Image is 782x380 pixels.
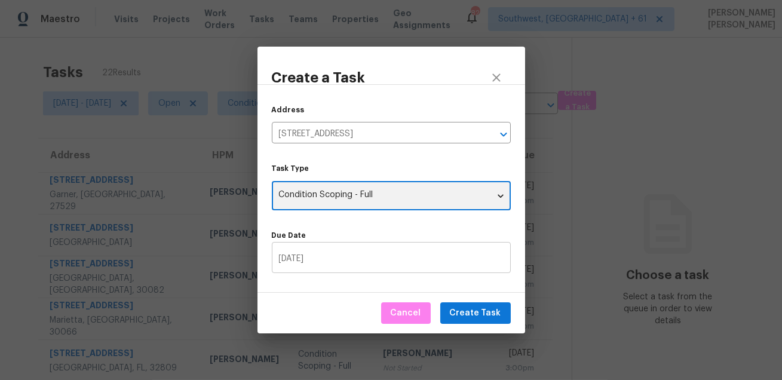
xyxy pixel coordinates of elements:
h3: Create a Task [272,69,366,86]
span: Create Task [450,306,501,321]
button: close [482,63,511,92]
label: Task Type [272,165,511,172]
button: Open [495,126,512,143]
label: Due Date [272,232,511,239]
label: Address [272,106,305,114]
div: Condition Scoping - Full [272,181,511,210]
button: Cancel [381,302,431,324]
span: Cancel [391,306,421,321]
input: Search by address [272,125,477,143]
button: Create Task [440,302,511,324]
